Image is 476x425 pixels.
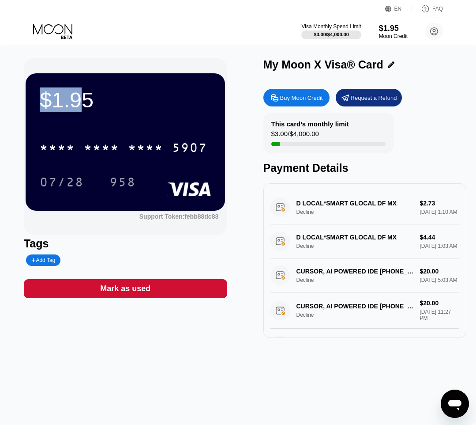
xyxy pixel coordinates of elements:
div: Moon Credit [379,33,408,39]
div: Tags [24,237,227,250]
div: Visa Monthly Spend Limit [301,23,361,30]
div: Add Tag [26,254,60,266]
div: $3.00 / $4,000.00 [271,130,319,142]
div: $1.95 [379,24,408,33]
div: Support Token: febb88dc83 [139,213,218,220]
div: This card’s monthly limit [271,120,349,128]
div: $1.95Moon Credit [379,24,408,39]
div: EN [385,4,412,13]
div: 958 [103,171,142,193]
div: $3.00 / $4,000.00 [314,32,349,37]
div: 07/28 [33,171,90,193]
div: Add Tag [31,257,55,263]
div: My Moon X Visa® Card [263,58,383,71]
div: EN [394,6,402,12]
div: Visa Monthly Spend Limit$3.00/$4,000.00 [301,23,361,39]
div: Buy Moon Credit [263,89,330,106]
div: FAQ [412,4,443,13]
div: Buy Moon Credit [280,94,323,102]
iframe: Кнопка запуска окна обмена сообщениями [441,390,469,418]
div: Support Token:febb88dc83 [139,213,218,220]
div: $1.95 [40,87,211,112]
div: 5907 [172,142,207,156]
div: Request a Refund [351,94,397,102]
div: 958 [109,176,136,190]
div: Request a Refund [336,89,402,106]
div: FAQ [432,6,443,12]
div: Mark as used [24,279,227,298]
div: Mark as used [100,284,150,294]
div: Payment Details [263,162,467,175]
div: 07/28 [40,176,84,190]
